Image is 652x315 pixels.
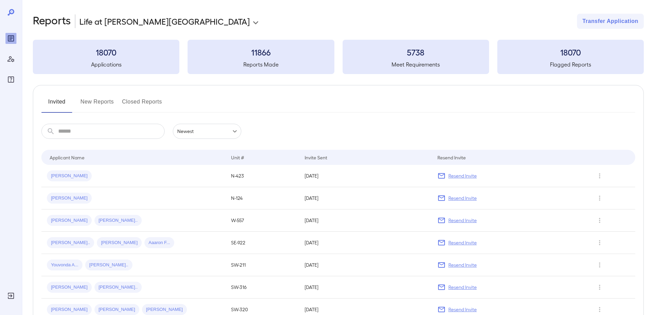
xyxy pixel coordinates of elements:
p: Resend Invite [448,284,477,291]
div: FAQ [5,74,16,85]
p: Resend Invite [448,262,477,268]
button: New Reports [80,96,114,113]
p: Resend Invite [448,195,477,202]
td: [DATE] [299,276,432,299]
p: Resend Invite [448,306,477,313]
button: Row Actions [594,304,605,315]
h3: 5738 [343,47,489,58]
span: [PERSON_NAME].. [47,240,94,246]
h3: 11866 [188,47,334,58]
span: [PERSON_NAME].. [85,262,132,268]
h5: Meet Requirements [343,60,489,69]
td: [DATE] [299,187,432,209]
button: Row Actions [594,259,605,270]
span: [PERSON_NAME] [47,284,92,291]
td: [DATE] [299,254,432,276]
span: [PERSON_NAME] [94,306,139,313]
td: W-557 [226,209,299,232]
h5: Reports Made [188,60,334,69]
button: Transfer Application [577,14,644,29]
div: Unit # [231,153,244,161]
div: Manage Users [5,53,16,64]
p: Resend Invite [448,217,477,224]
td: N-124 [226,187,299,209]
div: Newest [173,124,241,139]
button: Row Actions [594,215,605,226]
span: Youvonda A... [47,262,82,268]
span: [PERSON_NAME] [47,195,92,202]
button: Invited [41,96,72,113]
h5: Flagged Reports [497,60,644,69]
h2: Reports [33,14,71,29]
p: Life at [PERSON_NAME][GEOGRAPHIC_DATA] [79,16,250,27]
button: Row Actions [594,193,605,204]
td: SE-922 [226,232,299,254]
span: [PERSON_NAME] [47,217,92,224]
span: [PERSON_NAME].. [94,217,142,224]
h3: 18070 [497,47,644,58]
h3: 18070 [33,47,179,58]
button: Row Actions [594,170,605,181]
p: Resend Invite [448,172,477,179]
div: Invite Sent [305,153,327,161]
div: Log Out [5,290,16,301]
div: Reports [5,33,16,44]
button: Closed Reports [122,96,162,113]
span: [PERSON_NAME] [47,306,92,313]
td: SW-211 [226,254,299,276]
button: Row Actions [594,237,605,248]
span: [PERSON_NAME] [142,306,187,313]
button: Row Actions [594,282,605,293]
div: Applicant Name [50,153,85,161]
h5: Applications [33,60,179,69]
td: N-423 [226,165,299,187]
span: Aaaron F... [144,240,174,246]
span: [PERSON_NAME] [97,240,142,246]
td: SW-316 [226,276,299,299]
p: Resend Invite [448,239,477,246]
td: [DATE] [299,232,432,254]
div: Resend Invite [437,153,466,161]
span: [PERSON_NAME].. [94,284,142,291]
td: [DATE] [299,209,432,232]
summary: 18070Applications11866Reports Made5738Meet Requirements18070Flagged Reports [33,40,644,74]
span: [PERSON_NAME] [47,173,92,179]
td: [DATE] [299,165,432,187]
